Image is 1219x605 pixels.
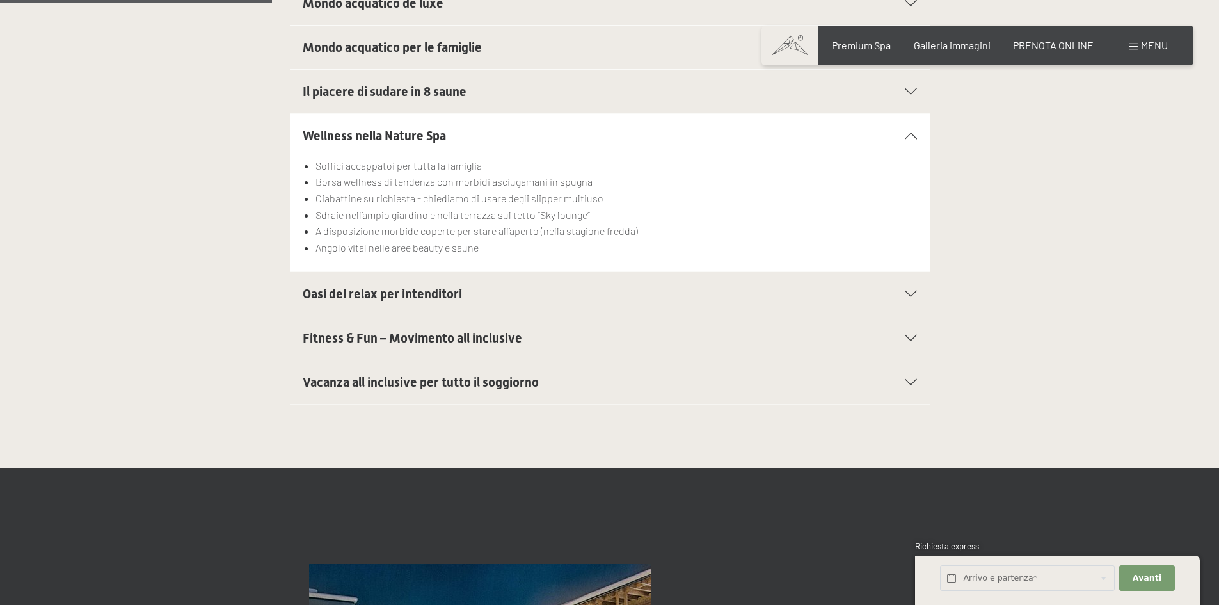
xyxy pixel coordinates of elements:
button: Avanti [1119,565,1174,592]
span: Vacanza all inclusive per tutto il soggiorno [303,375,539,390]
span: Fitness & Fun – Movimento all inclusive [303,330,522,346]
span: Mondo acquatico per le famiglie [303,40,482,55]
li: A disposizione morbide coperte per stare all’aperto (nella stagione fredda) [315,223,916,239]
li: Soffici accappatoi per tutta la famiglia [315,157,916,174]
li: Angolo vital nelle aree beauty e saune [315,239,916,256]
span: Richiesta express [915,541,979,551]
a: Galleria immagini [914,39,991,51]
a: Premium Spa [832,39,891,51]
span: Oasi del relax per intenditori [303,286,462,302]
span: Menu [1141,39,1168,51]
li: Sdraie nell’ampio giardino e nella terrazza sul tetto “Sky lounge” [315,207,916,223]
a: PRENOTA ONLINE [1013,39,1094,51]
span: Il piacere di sudare in 8 saune [303,84,466,99]
span: Avanti [1133,572,1161,584]
span: Wellness nella Nature Spa [303,128,446,143]
li: Ciabattine su richiesta - chiediamo di usare degli slipper multiuso [315,190,916,207]
li: Borsa wellness di tendenza con morbidi asciugamani in spugna [315,173,916,190]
